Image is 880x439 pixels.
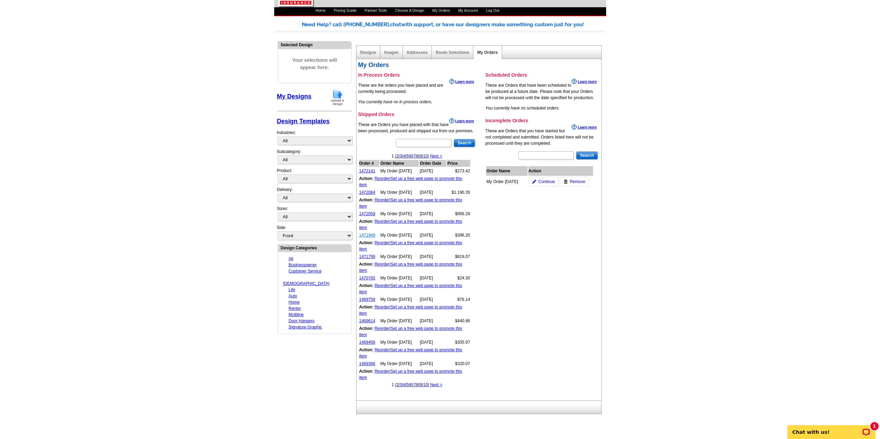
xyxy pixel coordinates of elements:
[358,61,599,69] h2: My Orders
[436,50,469,55] a: Route Selections
[359,176,373,181] b: Action:
[359,305,373,309] b: Action:
[423,382,428,387] a: 10
[374,347,389,352] a: Reorder
[359,262,373,267] b: Action:
[360,50,377,55] a: Designs
[359,176,462,187] a: Set up a free web page to promote this item
[359,326,462,337] a: Set up a free web page to promote this item
[278,41,351,48] div: Selected Design
[358,82,476,95] p: These are the orders you have placed and are currently being processed.
[419,317,446,324] td: [DATE]
[359,276,376,280] a: 1470765
[277,168,352,187] div: Product:
[419,275,446,281] td: [DATE]
[359,233,376,238] a: 1471949
[419,189,446,196] td: [DATE]
[406,382,409,387] a: 5
[359,211,376,216] a: 1472059
[365,8,387,12] a: Partner Tools
[283,281,330,286] a: [DEMOGRAPHIC_DATA]
[485,106,560,111] em: You currently have no scheduled orders.
[289,294,297,298] a: Auto
[277,225,352,241] div: Side:
[447,232,471,239] td: $396.20
[359,283,462,294] a: Set up a free web page to promote this item
[283,50,346,78] span: Your selections will appear here.
[458,8,478,12] a: My Account
[289,325,322,330] a: Signature Graphic
[359,261,471,274] td: |
[358,99,433,104] em: You currently have no in process orders.
[477,50,498,55] a: My Orders
[374,262,389,267] a: Reorder
[390,21,401,28] span: chat
[359,218,471,231] td: |
[447,189,471,196] td: $1,190.35
[359,239,471,252] td: |
[532,180,536,184] img: pencil-icon.gif
[277,187,352,206] div: Delivery:
[277,93,312,100] a: My Designs
[538,179,555,185] span: Continue
[277,149,352,168] div: Subcategory:
[432,8,450,12] a: My Orders
[359,219,462,230] a: Set up a free web page to promote this item
[289,300,300,305] a: Home
[529,177,558,187] a: Continue
[410,382,412,387] a: 6
[384,50,398,55] a: Images
[403,382,405,387] a: 4
[486,166,528,176] th: Order Name
[485,82,599,101] p: These are Orders that have been scheduled to be produced at a future date. Please note that your ...
[289,306,301,311] a: Renter
[576,151,598,160] input: Search
[358,111,476,117] h3: Shipped Orders
[449,79,474,84] a: Learn more
[359,198,462,209] a: Set up a free web page to promote this item
[289,256,293,261] a: All
[374,326,389,331] a: Reorder
[359,318,376,323] a: 1469614
[289,269,322,274] a: Customer Service
[447,210,471,217] td: $956.28
[406,154,409,159] a: 5
[380,168,419,174] td: My Order [DATE]
[447,360,471,367] td: $320.07
[528,166,593,176] th: Action
[783,417,880,439] iframe: LiveChat chat widget
[289,263,317,267] a: Businessowner
[419,360,446,367] td: [DATE]
[277,118,330,125] a: Design Templates
[359,347,373,352] b: Action:
[572,124,596,130] a: Learn more
[410,154,412,159] a: 6
[447,275,471,281] td: $24.30
[420,382,422,387] a: 9
[380,210,419,217] td: My Order [DATE]
[359,326,373,331] b: Action:
[417,154,419,159] a: 8
[277,126,352,149] div: Industries:
[447,253,471,260] td: $819.07
[419,210,446,217] td: [DATE]
[419,160,446,167] th: Order Date
[413,154,416,159] a: 7
[380,296,419,303] td: My Order [DATE]
[359,160,379,167] th: Order #
[449,118,474,124] a: Learn more
[407,50,428,55] a: Addresses
[359,361,376,366] a: 1469366
[278,245,351,251] div: Design Categories
[289,312,304,317] a: Multiline
[358,122,476,134] p: These are Orders you have placed with that have been processed, produced and shipped out from our...
[380,317,419,324] td: My Order [DATE]
[359,369,373,374] b: Action:
[302,21,606,29] div: Need Help? call [PHONE_NUMBER], with support, or have our designers make something custom just fo...
[359,282,471,295] td: |
[380,275,419,281] td: My Order [DATE]
[447,339,471,346] td: $305.97
[374,176,389,181] a: Reorder
[359,369,462,380] a: Set up a free web page to promote this item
